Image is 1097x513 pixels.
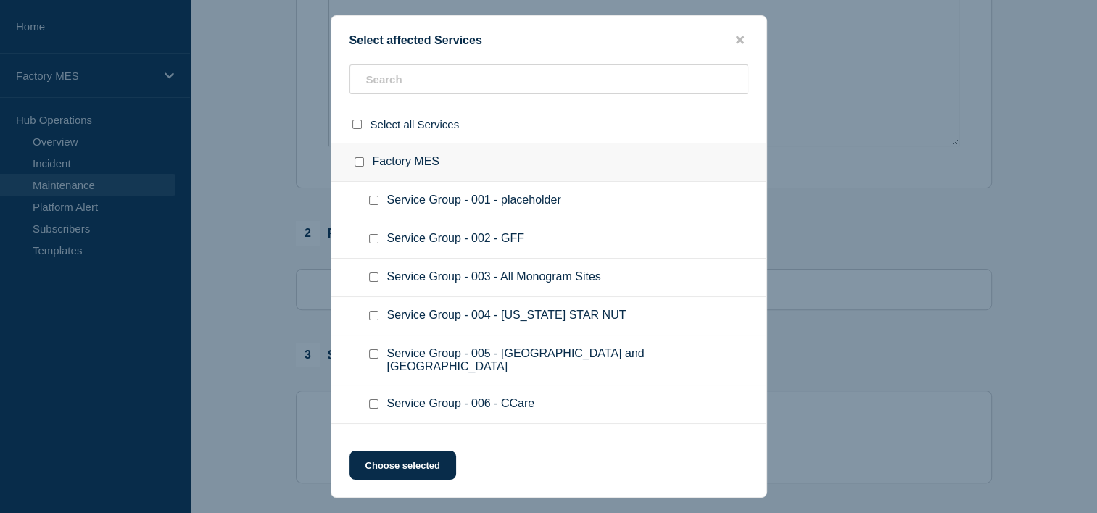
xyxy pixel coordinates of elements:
[331,143,766,182] div: Factory MES
[387,232,524,246] span: Service Group - 002 - GFF
[369,311,378,320] input: Service Group - 004 - TEXAS STAR NUT checkbox
[387,193,561,208] span: Service Group - 001 - placeholder
[371,118,460,130] span: Select all Services
[387,347,746,373] span: Service Group - 005 - [GEOGRAPHIC_DATA] and [GEOGRAPHIC_DATA]
[732,33,748,47] button: close button
[369,234,378,243] input: Service Group - 002 - GFF checkbox
[349,64,748,94] input: Search
[369,272,378,282] input: Service Group - 003 - All Monogram Sites checkbox
[349,451,456,480] button: Choose selected
[387,397,535,412] span: Service Group - 006 - CCare
[369,349,378,359] input: Service Group - 005 - Lincoln and York checkbox
[387,270,601,285] span: Service Group - 003 - All Monogram Sites
[387,309,626,323] span: Service Group - 004 - [US_STATE] STAR NUT
[369,196,378,205] input: Service Group - 001 - placeholder checkbox
[352,120,362,129] input: select all checkbox
[369,399,378,409] input: Service Group - 006 - CCare checkbox
[355,157,364,167] input: Factory MES checkbox
[331,33,766,47] div: Select affected Services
